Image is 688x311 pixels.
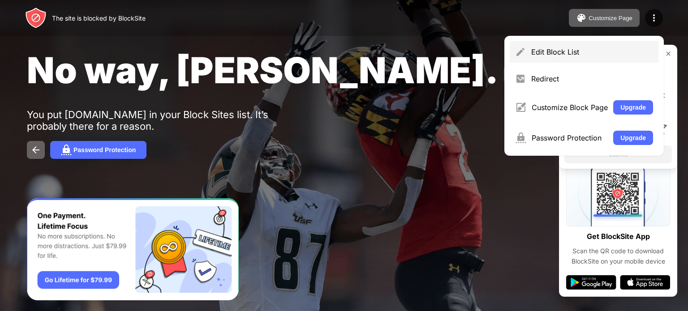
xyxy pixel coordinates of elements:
img: google-play.svg [566,275,616,290]
div: Edit Block List [531,47,653,56]
iframe: Banner [27,198,239,301]
button: Password Protection [50,141,146,159]
img: pallet.svg [576,13,587,23]
img: menu-password.svg [515,132,526,143]
img: app-store.svg [620,275,670,290]
div: Password Protection [532,133,608,142]
div: Redirect [531,74,653,83]
button: Upgrade [613,100,653,115]
span: No way, [PERSON_NAME]. [27,48,499,92]
div: Scan the QR code to download BlockSite on your mobile device [566,246,670,266]
div: You put [DOMAIN_NAME] in your Block Sites list. It’s probably there for a reason. [27,109,304,132]
img: menu-redirect.svg [515,73,526,84]
img: menu-pencil.svg [515,47,526,57]
button: Upgrade [613,131,653,145]
img: header-logo.svg [25,7,47,29]
div: Customize Block Page [532,103,608,112]
img: menu-customize.svg [515,102,526,113]
img: password.svg [61,145,72,155]
div: Get BlockSite App [587,230,650,243]
button: Customize Page [569,9,640,27]
img: back.svg [30,145,41,155]
div: The site is blocked by BlockSite [52,14,146,22]
img: rate-us-close.svg [665,50,672,57]
div: Password Protection [73,146,136,153]
img: menu-icon.svg [649,13,659,23]
div: Customize Page [589,15,632,21]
